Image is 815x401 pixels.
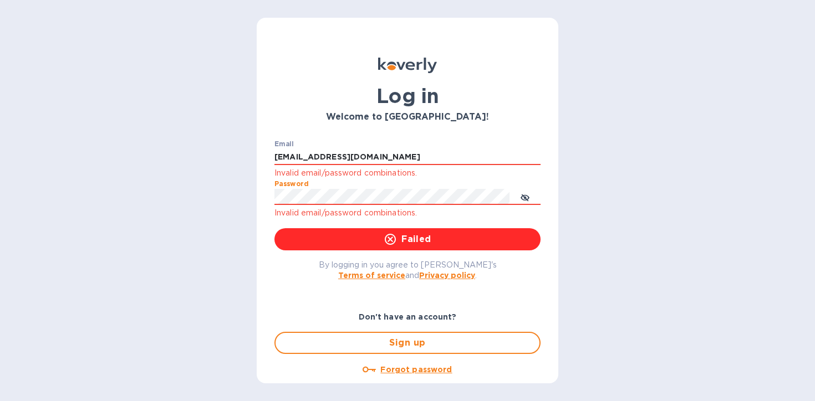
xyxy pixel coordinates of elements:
p: Invalid email/password combinations. [274,207,541,219]
img: Koverly [378,58,437,73]
a: Privacy policy [419,271,475,280]
span: Sign up [284,336,531,349]
span: By logging in you agree to [PERSON_NAME]'s and . [319,260,497,280]
button: Sign up [274,332,541,354]
span: Failed [283,233,532,246]
label: Password [274,181,308,187]
input: Enter email address [274,149,541,166]
button: toggle password visibility [514,186,536,208]
a: Terms of service [338,271,405,280]
h3: Welcome to [GEOGRAPHIC_DATA]! [274,112,541,122]
u: Forgot password [380,365,452,374]
button: Failed [274,228,541,250]
label: Email [274,141,294,147]
h1: Log in [274,84,541,107]
p: Invalid email/password combinations. [274,167,541,179]
b: Don't have an account? [359,312,457,321]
